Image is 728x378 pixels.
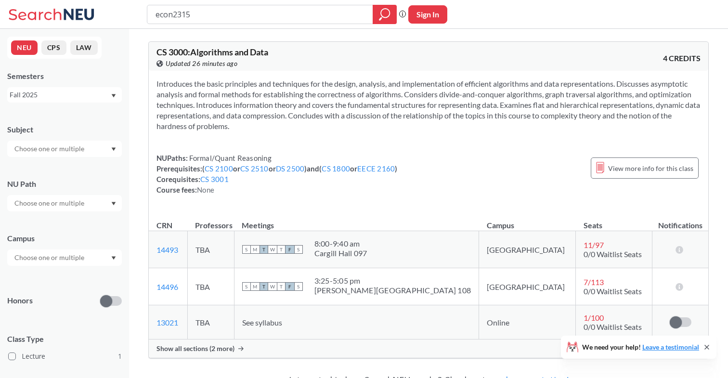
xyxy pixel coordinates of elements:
svg: Dropdown arrow [111,202,116,206]
div: Dropdown arrow [7,195,122,211]
span: S [294,245,303,254]
td: TBA [187,268,234,305]
button: CPS [41,40,66,55]
span: Class Type [7,334,122,344]
div: magnifying glass [373,5,397,24]
span: M [251,282,260,291]
th: Notifications [652,210,708,231]
a: DS 2500 [276,164,305,173]
div: NUPaths: Prerequisites: ( or or ) and ( or ) Corequisites: Course fees: [156,153,397,195]
div: [PERSON_NAME][GEOGRAPHIC_DATA] 108 [314,286,471,295]
span: S [242,245,251,254]
div: 8:00 - 9:40 am [314,239,367,248]
section: Introduces the basic principles and techniques for the design, analysis, and implementation of ef... [156,78,701,131]
div: 3:25 - 5:05 pm [314,276,471,286]
th: Campus [479,210,576,231]
span: 0/0 Waitlist Seats [584,287,642,296]
span: 0/0 Waitlist Seats [584,249,642,259]
span: T [260,245,268,254]
p: Honors [7,295,33,306]
button: LAW [70,40,98,55]
span: CS 3000 : Algorithms and Data [156,47,268,57]
span: See syllabus [242,318,282,327]
svg: Dropdown arrow [111,256,116,260]
span: 4 CREDITS [663,53,701,64]
th: Meetings [234,210,479,231]
span: Formal/Quant Reasoning [188,154,272,162]
th: Professors [187,210,234,231]
span: None [197,185,214,194]
div: Dropdown arrow [7,249,122,266]
input: Choose one or multiple [10,252,91,263]
span: 11 / 97 [584,240,604,249]
div: Fall 2025Dropdown arrow [7,87,122,103]
svg: magnifying glass [379,8,390,21]
div: Cargill Hall 097 [314,248,367,258]
td: TBA [187,231,234,268]
a: CS 3001 [200,175,229,183]
div: Semesters [7,71,122,81]
div: Dropdown arrow [7,141,122,157]
a: CS 1800 [322,164,350,173]
a: CS 2100 [205,164,233,173]
div: CRN [156,220,172,231]
span: Show all sections (2 more) [156,344,234,353]
span: 1 [118,351,122,362]
span: T [277,282,286,291]
span: Updated 26 minutes ago [166,58,237,69]
div: Campus [7,233,122,244]
a: 14496 [156,282,178,291]
button: NEU [11,40,38,55]
button: Sign In [408,5,447,24]
span: M [251,245,260,254]
a: 14493 [156,245,178,254]
span: T [277,245,286,254]
span: F [286,245,294,254]
span: W [268,245,277,254]
span: S [242,282,251,291]
span: W [268,282,277,291]
a: 13021 [156,318,178,327]
span: S [294,282,303,291]
a: Leave a testimonial [642,343,699,351]
a: CS 2510 [240,164,269,173]
div: Show all sections (2 more) [149,339,708,358]
span: T [260,282,268,291]
span: 1 / 100 [584,313,604,322]
td: [GEOGRAPHIC_DATA] [479,231,576,268]
div: Subject [7,124,122,135]
svg: Dropdown arrow [111,147,116,151]
div: Fall 2025 [10,90,110,100]
input: Class, professor, course number, "phrase" [155,6,366,23]
td: [GEOGRAPHIC_DATA] [479,268,576,305]
span: We need your help! [582,344,699,351]
span: F [286,282,294,291]
span: 7 / 113 [584,277,604,287]
input: Choose one or multiple [10,197,91,209]
label: Lecture [8,350,122,363]
th: Seats [576,210,652,231]
a: EECE 2160 [357,164,395,173]
svg: Dropdown arrow [111,94,116,98]
td: TBA [187,305,234,339]
input: Choose one or multiple [10,143,91,155]
span: 0/0 Waitlist Seats [584,322,642,331]
div: NU Path [7,179,122,189]
td: Online [479,305,576,339]
span: View more info for this class [608,162,693,174]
